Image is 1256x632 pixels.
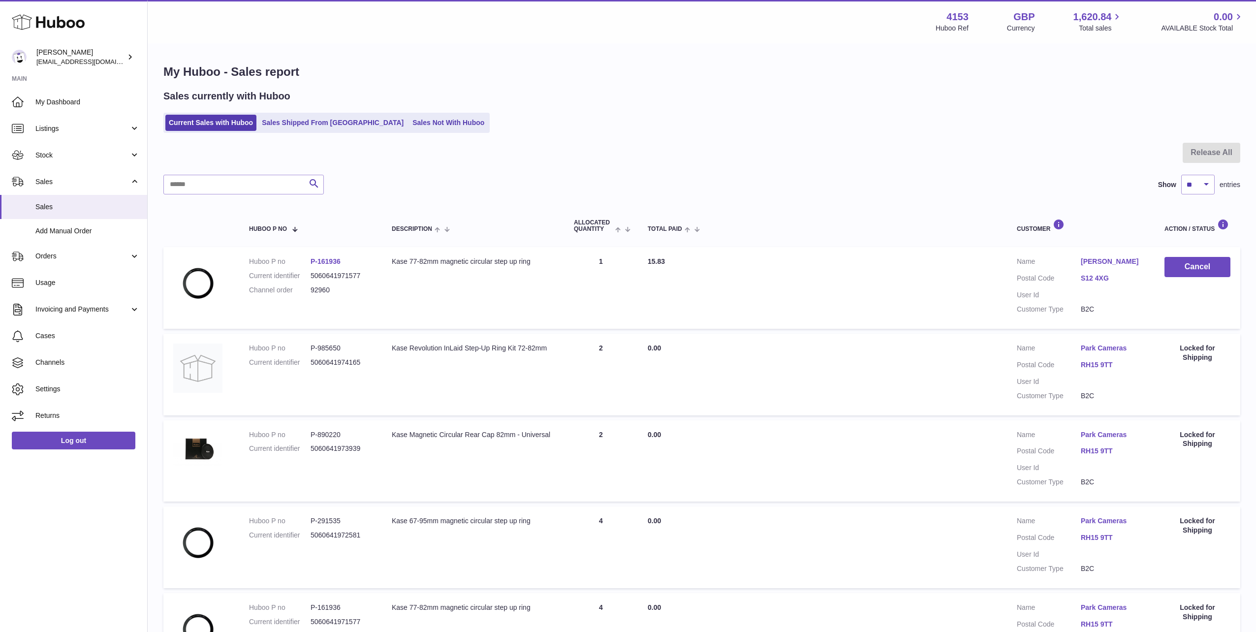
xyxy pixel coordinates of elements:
dt: User Id [1017,463,1081,473]
img: sales@kasefilters.com [12,50,27,64]
span: 15.83 [648,257,665,265]
dd: B2C [1081,477,1145,487]
span: 0.00 [648,431,661,439]
strong: GBP [1013,10,1035,24]
dt: Name [1017,344,1081,355]
dt: Postal Code [1017,620,1081,632]
dt: Postal Code [1017,446,1081,458]
a: Log out [12,432,135,449]
span: 0.00 [1214,10,1233,24]
a: Park Cameras [1081,603,1145,612]
dd: P-291535 [311,516,372,526]
div: Currency [1007,24,1035,33]
span: Usage [35,278,140,287]
a: 1,620.84 Total sales [1073,10,1123,33]
img: no-photo-large.jpg [173,344,222,393]
span: Cases [35,331,140,341]
dd: B2C [1081,564,1145,573]
dd: B2C [1081,305,1145,314]
dd: 5060641973939 [311,444,372,453]
span: Total sales [1079,24,1123,33]
span: entries [1220,180,1240,190]
span: Settings [35,384,140,394]
dt: User Id [1017,290,1081,300]
dt: Customer Type [1017,305,1081,314]
div: Huboo Ref [936,24,969,33]
div: Kase Revolution InLaid Step-Up Ring Kit 72-82mm [392,344,554,353]
div: Kase 67-95mm magnetic circular step up ring [392,516,554,526]
a: S12 4XG [1081,274,1145,283]
dt: Current identifier [249,444,311,453]
dt: Channel order [249,285,311,295]
dt: Customer Type [1017,391,1081,401]
a: RH15 9TT [1081,620,1145,629]
dt: Huboo P no [249,516,311,526]
dt: User Id [1017,550,1081,559]
a: [PERSON_NAME] [1081,257,1145,266]
a: Current Sales with Huboo [165,115,256,131]
dt: Customer Type [1017,477,1081,487]
div: Kase 77-82mm magnetic circular step up ring [392,603,554,612]
dd: P-985650 [311,344,372,353]
a: 0.00 AVAILABLE Stock Total [1161,10,1244,33]
a: Park Cameras [1081,516,1145,526]
span: Total paid [648,226,682,232]
dd: 5060641971577 [311,271,372,281]
div: Action / Status [1164,219,1230,232]
dt: Name [1017,430,1081,442]
h1: My Huboo - Sales report [163,64,1240,80]
dd: P-890220 [311,430,372,440]
strong: 4153 [946,10,969,24]
a: Sales Shipped From [GEOGRAPHIC_DATA] [258,115,407,131]
dt: Postal Code [1017,274,1081,285]
dt: Huboo P no [249,257,311,266]
a: P-161936 [311,257,341,265]
a: Park Cameras [1081,430,1145,440]
span: 0.00 [648,344,661,352]
a: Sales Not With Huboo [409,115,488,131]
span: [EMAIL_ADDRESS][DOMAIN_NAME] [36,58,145,65]
span: Sales [35,202,140,212]
dt: Current identifier [249,617,311,627]
span: AVAILABLE Stock Total [1161,24,1244,33]
span: Channels [35,358,140,367]
a: RH15 9TT [1081,533,1145,542]
span: My Dashboard [35,97,140,107]
dt: User Id [1017,377,1081,386]
dt: Postal Code [1017,360,1081,372]
td: 1 [564,247,638,329]
h2: Sales currently with Huboo [163,90,290,103]
div: Locked for Shipping [1164,603,1230,622]
div: Locked for Shipping [1164,344,1230,362]
span: Sales [35,177,129,187]
span: Add Manual Order [35,226,140,236]
td: 2 [564,420,638,502]
button: Cancel [1164,257,1230,277]
img: 2-1-scaled.jpg [173,430,222,467]
div: Locked for Shipping [1164,516,1230,535]
dt: Huboo P no [249,603,311,612]
dt: Current identifier [249,271,311,281]
dt: Huboo P no [249,344,311,353]
div: Locked for Shipping [1164,430,1230,449]
img: 05.-77-82.jpg [173,257,222,306]
dd: P-161936 [311,603,372,612]
dt: Current identifier [249,531,311,540]
a: RH15 9TT [1081,360,1145,370]
dt: Customer Type [1017,564,1081,573]
span: Description [392,226,432,232]
span: Orders [35,252,129,261]
span: Stock [35,151,129,160]
a: Park Cameras [1081,344,1145,353]
label: Show [1158,180,1176,190]
dt: Current identifier [249,358,311,367]
span: Invoicing and Payments [35,305,129,314]
span: 0.00 [648,603,661,611]
span: Listings [35,124,129,133]
div: Customer [1017,219,1145,232]
dt: Name [1017,603,1081,615]
div: Kase 77-82mm magnetic circular step up ring [392,257,554,266]
dt: Huboo P no [249,430,311,440]
dd: 5060641971577 [311,617,372,627]
div: [PERSON_NAME] [36,48,125,66]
